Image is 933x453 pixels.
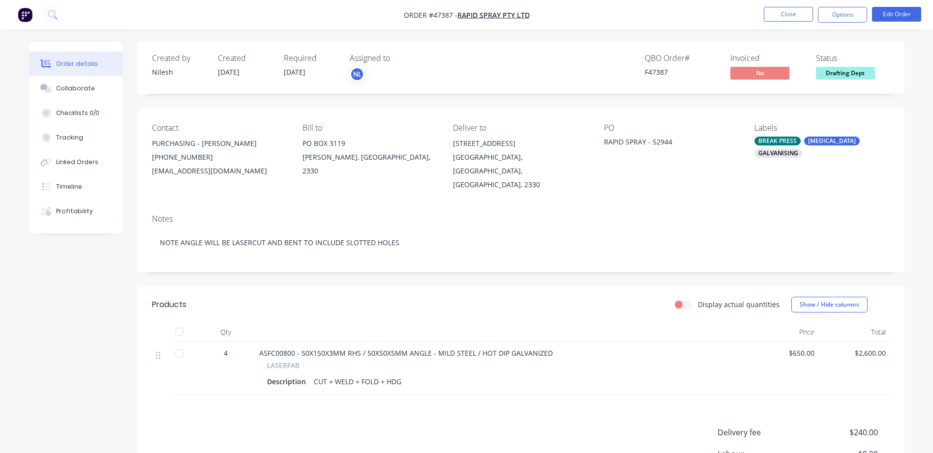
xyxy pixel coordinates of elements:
div: Created [218,54,272,63]
button: Drafting Dept [816,67,875,82]
button: Edit Order [872,7,921,22]
button: Linked Orders [29,150,122,174]
button: Options [818,7,867,23]
span: Order #47387 - [404,10,457,20]
div: Qty [196,322,255,342]
div: Products [152,299,186,311]
div: Deliver to [453,123,588,133]
span: Delivery fee [718,426,805,438]
div: [PHONE_NUMBER] [152,150,287,164]
div: BREAK PRESS [754,137,801,145]
div: QBO Order # [645,54,719,63]
span: Drafting Dept [816,67,875,79]
button: Collaborate [29,76,122,101]
div: [GEOGRAPHIC_DATA], [GEOGRAPHIC_DATA], [GEOGRAPHIC_DATA], 2330 [453,150,588,192]
div: Timeline [56,182,82,191]
div: F47387 [645,67,719,77]
div: PO BOX 3119[PERSON_NAME], [GEOGRAPHIC_DATA], 2330 [302,137,437,178]
div: Order details [56,59,98,68]
div: Profitability [56,207,93,216]
div: Labels [754,123,889,133]
div: PURCHASING - [PERSON_NAME][PHONE_NUMBER][EMAIL_ADDRESS][DOMAIN_NAME] [152,137,287,178]
div: Assigned to [350,54,448,63]
button: Close [764,7,813,22]
div: Checklists 0/0 [56,109,99,117]
div: Collaborate [56,84,95,93]
div: Nilesh [152,67,206,77]
span: $650.00 [751,348,814,358]
div: RAPID SPRAY - 52944 [604,137,727,150]
div: PO BOX 3119 [302,137,437,150]
div: Total [818,322,890,342]
div: Price [747,322,818,342]
button: NL [350,67,364,82]
button: Profitability [29,199,122,224]
span: $240.00 [805,426,877,438]
div: GALVANISING [754,149,802,158]
button: Show / Hide columns [791,297,868,312]
a: RAPID SPRAY Pty Ltd [457,10,530,20]
label: Display actual quantities [698,299,780,310]
div: NOTE ANGLE WILL BE LASERCUT AND BENT TO INCLUDE SLOTTED HOLES [152,227,890,257]
div: Linked Orders [56,158,98,167]
button: Checklists 0/0 [29,101,122,125]
button: Timeline [29,174,122,199]
div: [EMAIL_ADDRESS][DOMAIN_NAME] [152,164,287,178]
div: [STREET_ADDRESS][GEOGRAPHIC_DATA], [GEOGRAPHIC_DATA], [GEOGRAPHIC_DATA], 2330 [453,137,588,192]
div: Required [284,54,338,63]
div: Description [267,374,310,389]
div: [MEDICAL_DATA] [804,137,860,145]
div: Created by [152,54,206,63]
div: [PERSON_NAME], [GEOGRAPHIC_DATA], 2330 [302,150,437,178]
img: Factory [18,7,32,22]
span: [DATE] [218,67,240,77]
button: Tracking [29,125,122,150]
span: LASERFAB [267,360,300,370]
button: Order details [29,52,122,76]
div: Bill to [302,123,437,133]
span: 4 [224,348,228,358]
span: ASFC00800 - 50X150X3MM RHS / 50X50X5MM ANGLE - MILD STEEL / HOT DIP GALVANIZED [259,348,553,358]
span: $2,600.00 [822,348,886,358]
div: Invoiced [730,54,804,63]
span: [DATE] [284,67,305,77]
span: No [730,67,789,79]
div: Tracking [56,133,83,142]
div: [STREET_ADDRESS] [453,137,588,150]
div: CUT + WELD + FOLD + HDG [310,374,405,389]
div: Notes [152,214,890,224]
div: PURCHASING - [PERSON_NAME] [152,137,287,150]
div: Contact [152,123,287,133]
div: PO [604,123,739,133]
div: Status [816,54,890,63]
